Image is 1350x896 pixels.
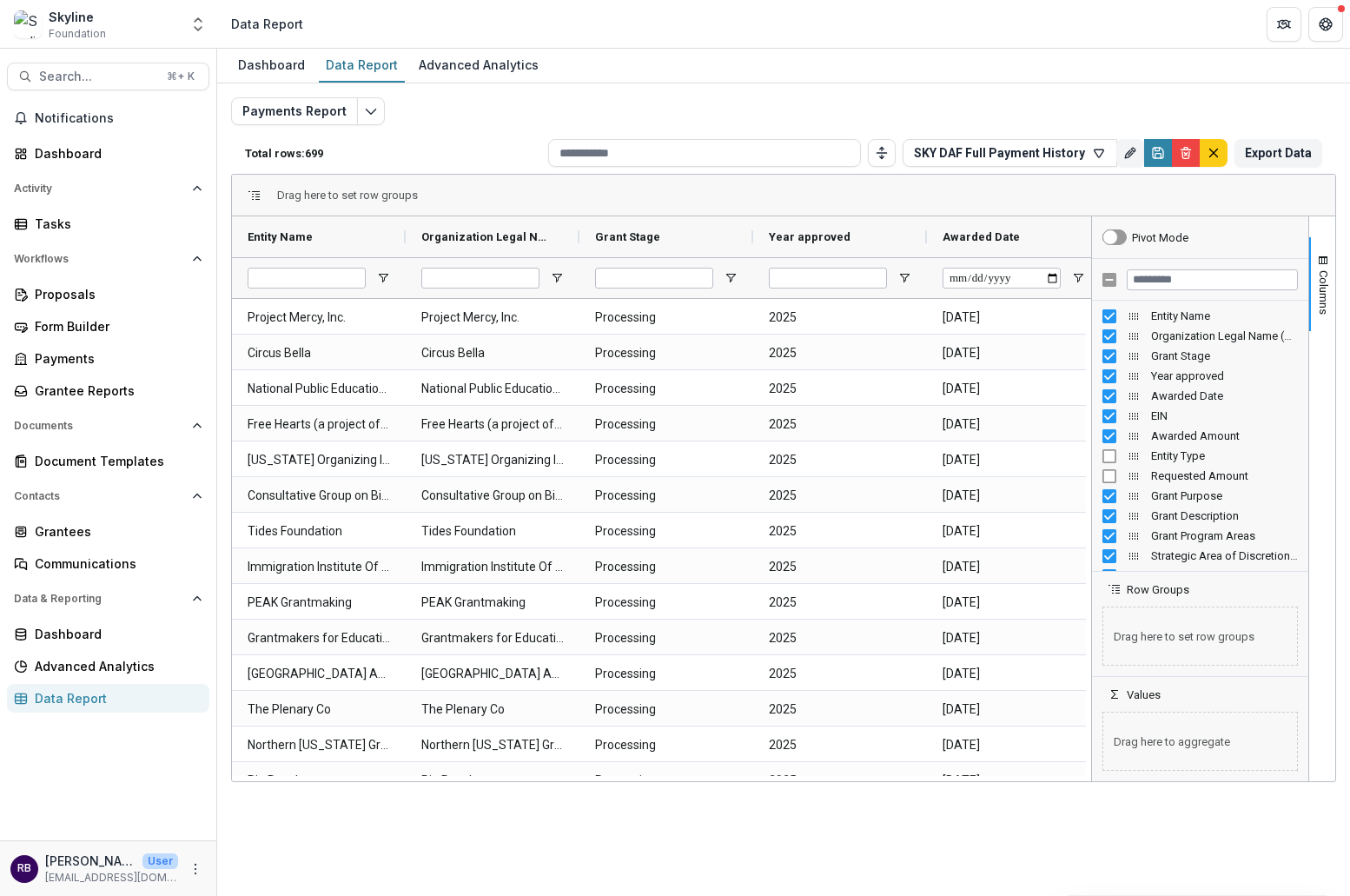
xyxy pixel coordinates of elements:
[7,245,209,273] button: Open Workflows
[1092,306,1308,326] div: Entity Name Column
[248,407,390,442] span: Free Hearts (a project of The Praxis Project)
[1151,309,1298,322] span: Entity Name
[1151,429,1298,442] span: Awarded Amount
[1092,346,1308,366] div: Grant Stage Column
[1151,409,1298,422] span: EIN
[769,585,911,621] span: 2025
[769,407,911,442] span: 2025
[595,268,713,289] input: Grant Stage Filter Input
[595,692,738,727] span: Processing
[248,549,390,585] span: Immigration Institute Of The Bay Area
[1151,329,1298,342] span: Organization Legal Name (ORG_LEGAL_NAME)
[769,230,850,243] span: Year approved
[248,763,390,799] span: Pie Ranch
[248,268,366,289] input: Entity Name Filter Input
[14,420,185,432] span: Documents
[769,549,911,585] span: 2025
[421,549,564,585] span: Immigration Institute Of The Bay Area
[224,11,310,37] nav: breadcrumb
[943,549,1085,585] span: [DATE]
[1151,389,1298,402] span: Awarded Date
[45,852,136,870] p: [PERSON_NAME]
[1151,489,1298,502] span: Grant Purpose
[7,63,209,90] button: Search...
[421,407,564,442] span: Free Hearts (a project of The Praxis Project)
[943,300,1085,335] span: [DATE]
[14,253,185,265] span: Workflows
[595,656,738,692] span: Processing
[1127,688,1161,701] span: Values
[421,692,564,727] span: The Plenary Co
[943,585,1085,621] span: [DATE]
[7,412,209,440] button: Open Documents
[357,97,385,125] button: Edit selected report
[7,585,209,613] button: Open Data & Reporting
[1144,139,1172,167] button: Save
[421,585,564,621] span: PEAK Grantmaking
[7,482,209,510] button: Open Contacts
[421,371,564,407] span: National Public Education Support Fund
[7,376,209,405] a: Grantee Reports
[1092,366,1308,386] div: Year approved Column
[231,97,358,125] button: Payments Report
[769,692,911,727] span: 2025
[943,335,1085,371] span: [DATE]
[7,280,209,309] a: Proposals
[1172,139,1200,167] button: Delete
[724,271,738,285] button: Open Filter Menu
[231,49,312,83] a: Dashboard
[1092,386,1308,406] div: Awarded Date Column
[550,271,564,285] button: Open Filter Menu
[1092,506,1308,526] div: Grant Description Column
[943,442,1085,478] span: [DATE]
[1127,269,1298,290] input: Filter Columns Input
[421,300,564,335] span: Project Mercy, Inc.
[7,684,209,713] a: Data Report
[277,189,418,202] div: Row Groups
[1092,446,1308,466] div: Entity Type Column
[35,111,202,126] span: Notifications
[595,727,738,763] span: Processing
[595,549,738,585] span: Processing
[248,727,390,763] span: Northern [US_STATE] Grantmakers
[248,442,390,478] span: [US_STATE] Organizing Inc
[1092,526,1308,546] div: Grant Program Areas Column
[49,8,106,26] div: Skyline
[1151,449,1298,462] span: Entity Type
[376,271,390,285] button: Open Filter Menu
[943,371,1085,407] span: [DATE]
[943,727,1085,763] span: [DATE]
[595,585,738,621] span: Processing
[7,447,209,475] a: Document Templates
[248,621,390,656] span: Grantmakers for Education
[35,382,195,400] div: Grantee Reports
[7,175,209,202] button: Open Activity
[769,763,911,799] span: 2025
[35,285,195,303] div: Proposals
[595,478,738,514] span: Processing
[595,621,738,656] span: Processing
[245,147,541,160] p: Total rows: 699
[35,144,195,163] div: Dashboard
[7,209,209,238] a: Tasks
[142,853,178,869] p: User
[248,585,390,621] span: PEAK Grantmaking
[769,371,911,407] span: 2025
[769,300,911,335] span: 2025
[769,478,911,514] span: 2025
[943,268,1061,289] input: Awarded Date Filter Input
[1092,566,1308,586] div: Payment Amount Column
[595,300,738,335] span: Processing
[231,15,303,33] div: Data Report
[421,727,564,763] span: Northern [US_STATE] Grantmakers
[943,230,1020,243] span: Awarded Date
[35,657,195,675] div: Advanced Analytics
[421,230,550,243] span: Organization Legal Name (ORG_LEGAL_NAME)
[7,344,209,373] a: Payments
[1267,7,1301,42] button: Partners
[231,52,312,77] div: Dashboard
[7,517,209,546] a: Grantees
[868,139,896,167] button: Toggle auto height
[7,620,209,648] a: Dashboard
[45,870,178,886] p: [EMAIL_ADDRESS][DOMAIN_NAME]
